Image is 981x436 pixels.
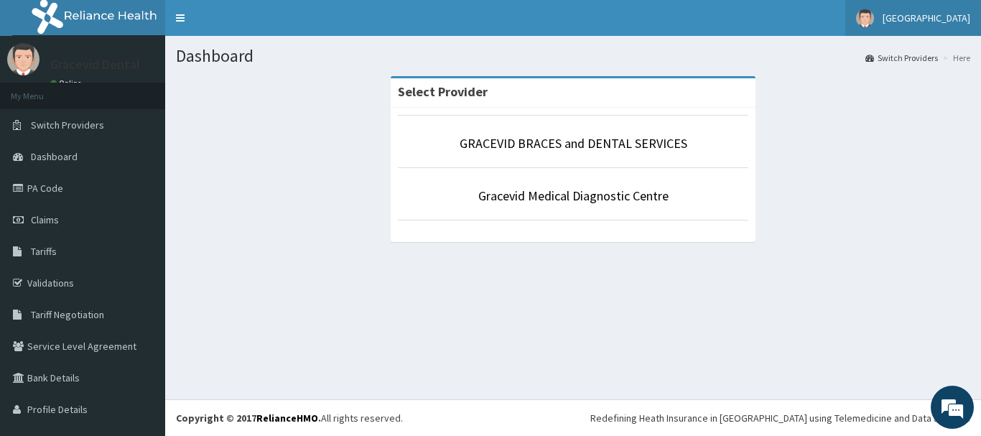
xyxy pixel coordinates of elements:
strong: Select Provider [398,83,488,100]
span: Tariffs [31,245,57,258]
img: User Image [856,9,874,27]
span: Switch Providers [31,119,104,131]
div: Redefining Heath Insurance in [GEOGRAPHIC_DATA] using Telemedicine and Data Science! [590,411,970,425]
p: Gracevid Dental [50,58,140,71]
a: Switch Providers [865,52,938,64]
li: Here [939,52,970,64]
a: Gracevid Medical Diagnostic Centre [478,187,669,204]
span: Claims [31,213,59,226]
a: Online [50,78,85,88]
span: Dashboard [31,150,78,163]
a: RelianceHMO [256,412,318,425]
img: User Image [7,43,39,75]
span: [GEOGRAPHIC_DATA] [883,11,970,24]
strong: Copyright © 2017 . [176,412,321,425]
a: GRACEVID BRACES and DENTAL SERVICES [460,135,687,152]
h1: Dashboard [176,47,970,65]
span: Tariff Negotiation [31,308,104,321]
footer: All rights reserved. [165,399,981,436]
